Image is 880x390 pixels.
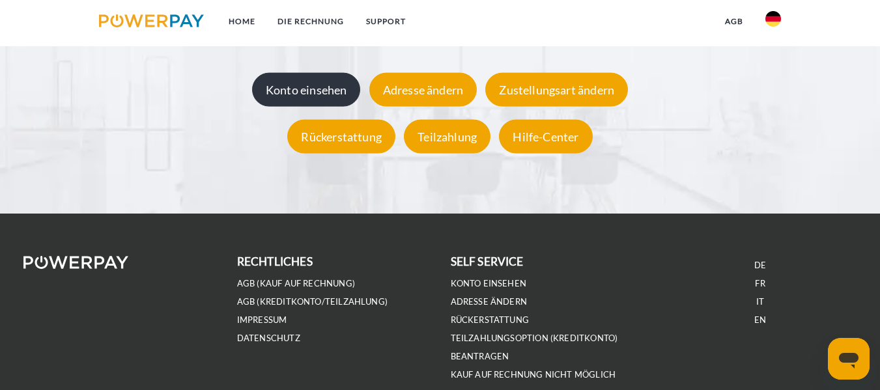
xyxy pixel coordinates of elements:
[482,83,631,97] a: Zustellungsart ändern
[369,73,477,107] div: Adresse ändern
[765,11,781,27] img: de
[755,278,765,289] a: FR
[237,255,313,268] b: rechtliches
[451,369,616,380] a: Kauf auf Rechnung nicht möglich
[99,14,204,27] img: logo-powerpay.svg
[401,130,494,144] a: Teilzahlung
[23,256,128,269] img: logo-powerpay-white.svg
[451,314,530,326] a: Rückerstattung
[237,296,388,307] a: AGB (Kreditkonto/Teilzahlung)
[756,296,764,307] a: IT
[754,314,766,326] a: EN
[237,333,300,344] a: DATENSCHUTZ
[754,260,766,271] a: DE
[284,130,399,144] a: Rückerstattung
[828,338,870,380] iframe: Schaltfläche zum Öffnen des Messaging-Fensters
[451,255,524,268] b: self service
[287,120,395,154] div: Rückerstattung
[355,10,417,33] a: SUPPORT
[252,73,361,107] div: Konto einsehen
[496,130,595,144] a: Hilfe-Center
[218,10,266,33] a: Home
[451,296,528,307] a: Adresse ändern
[485,73,628,107] div: Zustellungsart ändern
[714,10,754,33] a: agb
[404,120,490,154] div: Teilzahlung
[366,83,481,97] a: Adresse ändern
[499,120,592,154] div: Hilfe-Center
[266,10,355,33] a: DIE RECHNUNG
[451,333,618,362] a: Teilzahlungsoption (KREDITKONTO) beantragen
[249,83,364,97] a: Konto einsehen
[237,278,355,289] a: AGB (Kauf auf Rechnung)
[451,278,527,289] a: Konto einsehen
[237,314,287,326] a: IMPRESSUM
